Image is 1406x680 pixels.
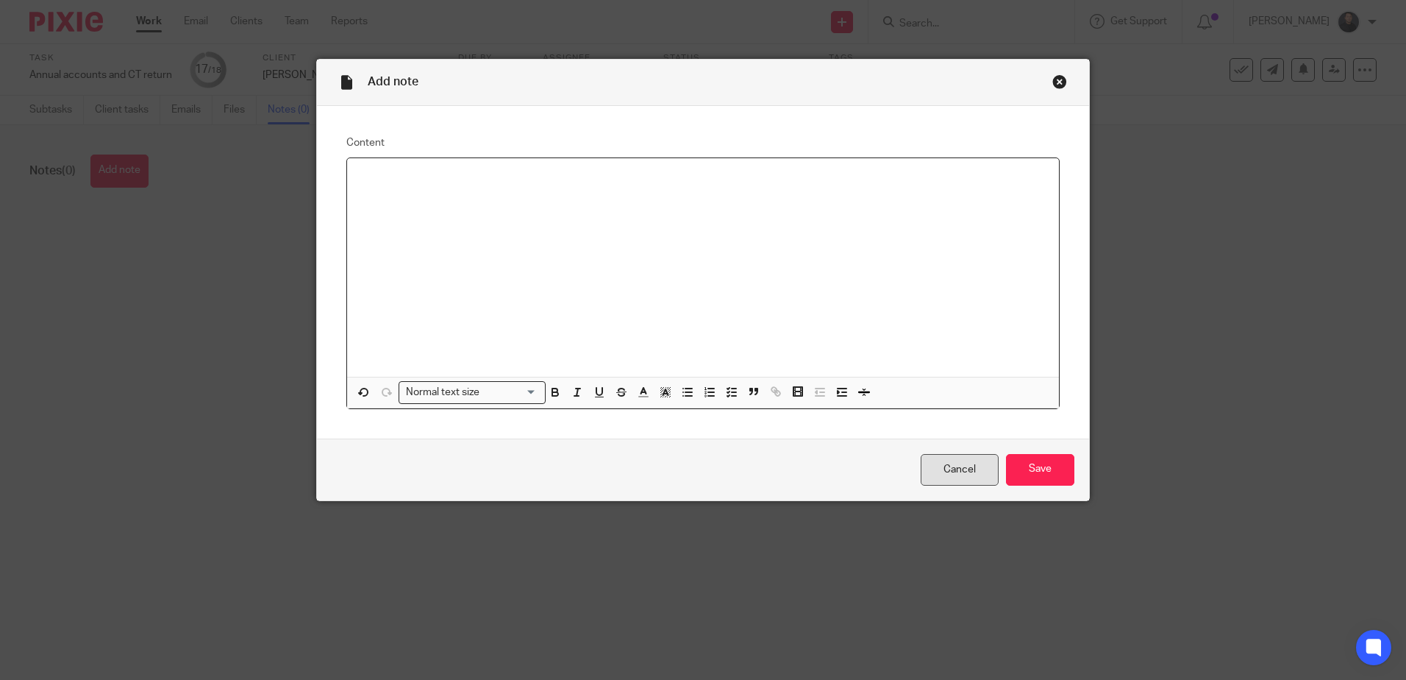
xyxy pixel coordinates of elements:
[484,385,537,400] input: Search for option
[399,381,546,404] div: Search for option
[368,76,418,88] span: Add note
[1052,74,1067,89] div: Close this dialog window
[346,135,1060,150] label: Content
[921,454,999,486] a: Cancel
[402,385,482,400] span: Normal text size
[1006,454,1074,486] input: Save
